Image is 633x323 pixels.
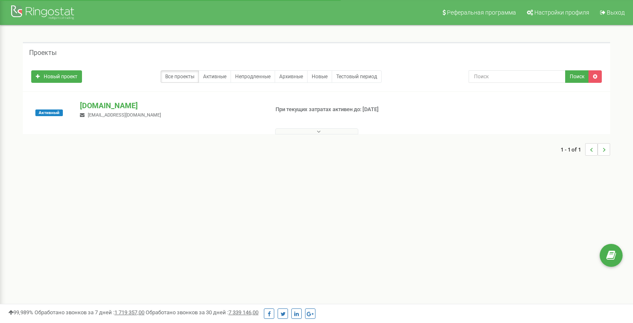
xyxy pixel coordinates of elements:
[35,309,144,316] span: Обработано звонков за 7 дней :
[35,109,63,116] span: Активный
[276,106,409,114] p: При текущих затратах активен до: [DATE]
[307,70,332,83] a: Новые
[29,49,57,57] h5: Проекты
[231,70,275,83] a: Непродленные
[114,309,144,316] u: 1 719 357,00
[228,309,258,316] u: 7 339 146,00
[161,70,199,83] a: Все проекты
[146,309,258,316] span: Обработано звонков за 30 дней :
[88,112,161,118] span: [EMAIL_ADDRESS][DOMAIN_NAME]
[561,135,610,164] nav: ...
[565,70,589,83] button: Поиск
[534,9,589,16] span: Настройки профиля
[80,100,262,111] p: [DOMAIN_NAME]
[31,70,82,83] a: Новый проект
[332,70,382,83] a: Тестовый период
[607,9,625,16] span: Выход
[469,70,566,83] input: Поиск
[561,143,585,156] span: 1 - 1 of 1
[275,70,308,83] a: Архивные
[447,9,516,16] span: Реферальная программа
[199,70,231,83] a: Активные
[8,309,33,316] span: 99,989%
